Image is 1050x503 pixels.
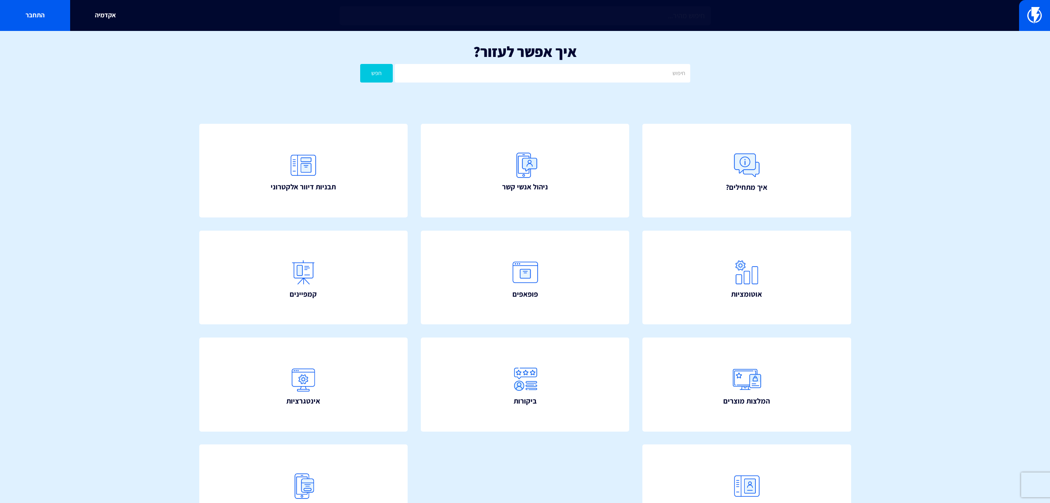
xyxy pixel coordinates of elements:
a: ביקורות [421,338,630,432]
span: אינטגרציות [286,396,320,406]
span: המלצות מוצרים [723,396,770,406]
span: תבניות דיוור אלקטרוני [271,182,336,192]
a: תבניות דיוור אלקטרוני [199,124,408,218]
input: חיפוש [395,64,690,83]
span: פופאפים [512,289,538,300]
span: ביקורות [514,396,537,406]
button: חפש [360,64,393,83]
span: קמפיינים [290,289,317,300]
span: אוטומציות [731,289,762,300]
span: ניהול אנשי קשר [502,182,548,192]
h1: איך אפשר לעזור? [12,43,1038,60]
a: איך מתחילים? [642,124,851,218]
input: חיפוש מהיר... [340,6,711,25]
span: איך מתחילים? [726,182,767,193]
a: פופאפים [421,231,630,325]
a: אוטומציות [642,231,851,325]
a: אינטגרציות [199,338,408,432]
a: המלצות מוצרים [642,338,851,432]
a: קמפיינים [199,231,408,325]
a: ניהול אנשי קשר [421,124,630,218]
